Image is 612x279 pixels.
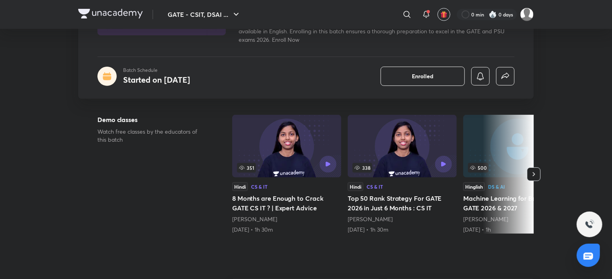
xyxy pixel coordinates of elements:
[463,182,485,191] div: Hinglish
[348,193,457,213] h5: Top 50 Rank Strategy For GATE 2026 in Just 6 Months : CS IT
[97,128,207,144] p: Watch free classes by the educators of this batch
[348,182,363,191] div: Hindi
[348,215,457,223] div: Sweta Kumari
[468,163,488,173] span: 500
[348,215,393,223] a: [PERSON_NAME]
[123,67,190,74] p: Batch Schedule
[78,9,143,18] img: Company Logo
[232,215,277,223] a: [PERSON_NAME]
[78,9,143,20] a: Company Logo
[489,10,497,18] img: streak
[463,226,572,234] div: 18th Apr • 1h
[463,215,508,223] a: [PERSON_NAME]
[412,72,434,80] span: Enrolled
[232,115,341,234] a: 8 Months are Enough to Crack GATE CS IT ? | Expert Advice
[463,193,572,213] h5: Machine Learning for Beginners GATE 2026 & 2027
[237,163,256,173] span: 351
[232,215,341,223] div: Sweta Kumari
[232,182,248,191] div: Hindi
[251,184,267,189] div: CS & IT
[463,215,572,223] div: Sanskriti Mishra
[348,226,457,234] div: 17th Jul • 1h 30m
[348,115,457,234] a: 338HindiCS & ITTop 50 Rank Strategy For GATE 2026 in Just 6 Months : CS IT[PERSON_NAME][DATE] • 1...
[463,115,572,234] a: 500HinglishDS & AIMachine Learning for Beginners GATE 2026 & 2027[PERSON_NAME][DATE] • 1h
[438,8,450,21] button: avatar
[585,220,594,229] img: ttu
[97,115,207,124] h5: Demo classes
[163,6,246,22] button: GATE - CSIT, DSAI ...
[463,115,572,234] a: Machine Learning for Beginners GATE 2026 & 2027
[348,115,457,234] a: Top 50 Rank Strategy For GATE 2026 in Just 6 Months : CS IT
[232,226,341,234] div: 10th May • 1h 30m
[381,67,465,86] button: Enrolled
[520,8,534,21] img: Fazin Ashraf
[232,193,341,213] h5: 8 Months are Enough to Crack GATE CS IT ? | Expert Advice
[367,184,383,189] div: CS & IT
[232,115,341,234] a: 351HindiCS & IT8 Months are Enough to Crack GATE CS IT ? | Expert Advice[PERSON_NAME][DATE] • 1h 30m
[353,163,372,173] span: 338
[123,74,190,85] h4: Started on [DATE]
[440,11,448,18] img: avatar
